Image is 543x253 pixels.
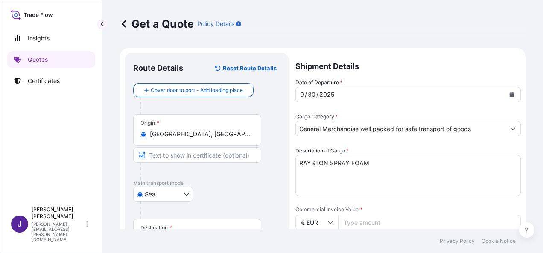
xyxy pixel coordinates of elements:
div: Destination [140,224,172,231]
span: Date of Departure [295,78,342,87]
input: Type amount [338,215,521,230]
p: Policy Details [197,20,234,28]
div: day, [307,89,316,100]
input: Select a commodity type [296,121,505,136]
p: Get a Quote [120,17,194,31]
div: / [316,89,318,100]
a: Quotes [7,51,95,68]
p: Quotes [28,55,48,64]
p: [PERSON_NAME][EMAIL_ADDRESS][PERSON_NAME][DOMAIN_NAME] [32,221,85,242]
span: Cover door to port - Add loading place [151,86,243,95]
label: Description of Cargo [295,147,349,155]
button: Reset Route Details [211,61,280,75]
input: Origin [150,130,251,138]
p: Insights [28,34,50,43]
button: Show suggestions [505,121,520,136]
span: Sea [145,190,155,198]
input: Text to appear on certificate [133,147,261,163]
div: month, [299,89,305,100]
button: Select transport [133,187,193,202]
a: Insights [7,30,95,47]
p: Shipment Details [295,53,521,78]
a: Cookie Notice [482,238,516,244]
span: Commercial Invoice Value [295,206,521,213]
p: Main transport mode [133,180,280,187]
p: Route Details [133,63,183,73]
p: Reset Route Details [223,64,277,72]
a: Certificates [7,72,95,89]
div: / [305,89,307,100]
button: Cover door to port - Add loading place [133,83,254,97]
a: Privacy Policy [440,238,475,244]
span: J [18,220,22,228]
p: [PERSON_NAME] [PERSON_NAME] [32,206,85,220]
div: year, [318,89,335,100]
div: Origin [140,120,159,126]
button: Calendar [505,88,519,101]
label: Cargo Category [295,112,338,121]
p: Certificates [28,77,60,85]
